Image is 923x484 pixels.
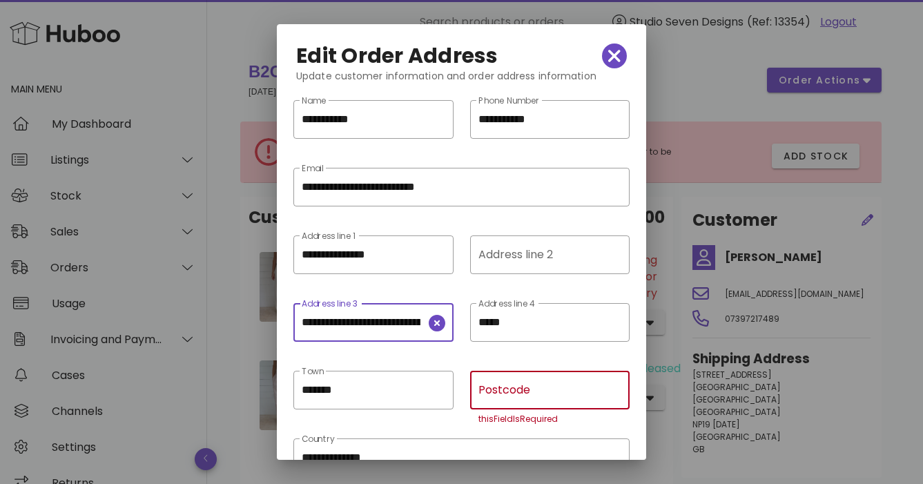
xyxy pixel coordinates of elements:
button: clear icon [429,315,445,331]
label: Phone Number [478,96,540,106]
div: thisFieldIsRequired [478,415,621,423]
h2: Edit Order Address [296,45,498,67]
label: Town [302,367,324,377]
label: Address line 4 [478,299,536,309]
label: Address line 3 [302,299,358,309]
label: Name [302,96,326,106]
div: Update customer information and order address information [285,68,638,95]
label: Address line 1 [302,231,356,242]
label: Email [302,164,324,174]
label: Country [302,434,335,445]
